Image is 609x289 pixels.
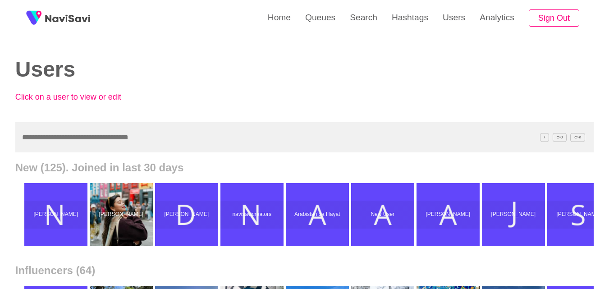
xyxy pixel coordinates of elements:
p: [PERSON_NAME] [484,211,543,218]
a: navisavicreatorsnavisavicreators [220,183,286,246]
a: [PERSON_NAME]Nick [24,183,90,246]
p: navisavicreators [222,211,282,218]
button: Sign Out [529,9,579,27]
a: [PERSON_NAME]Jonny [482,183,547,246]
a: Arabistan’da HayatArabistan’da Hayat [286,183,351,246]
p: [PERSON_NAME] [157,211,216,218]
h2: New (125). Joined in last 30 days [15,161,594,174]
p: [PERSON_NAME] [549,211,609,218]
h2: Users [15,58,291,82]
a: [PERSON_NAME]Ally Hongo [417,183,482,246]
span: / [540,133,549,142]
span: C^K [570,133,585,142]
a: [PERSON_NAME]Devon Sweet [155,183,220,246]
p: [PERSON_NAME] [92,211,151,218]
p: New User [353,211,412,218]
span: C^J [553,133,567,142]
a: [PERSON_NAME]Jhayde Charlaine [90,183,155,246]
img: fireSpot [23,7,45,29]
a: New UserNew User [351,183,417,246]
h2: Influencers (64) [15,264,594,277]
p: Click on a user to view or edit [15,92,214,102]
p: Arabistan’da Hayat [288,211,347,218]
img: fireSpot [45,14,90,23]
p: [PERSON_NAME] [26,211,86,218]
p: [PERSON_NAME] [418,211,478,218]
